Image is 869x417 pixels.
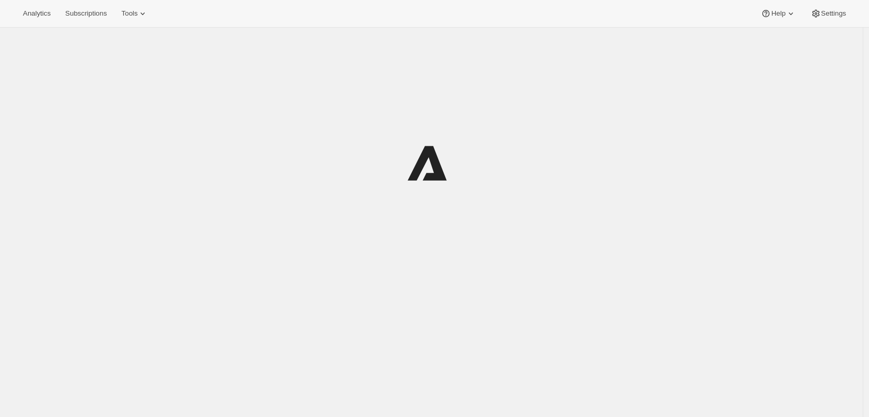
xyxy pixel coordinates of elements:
[771,9,785,18] span: Help
[17,6,57,21] button: Analytics
[115,6,154,21] button: Tools
[23,9,51,18] span: Analytics
[754,6,802,21] button: Help
[821,9,846,18] span: Settings
[121,9,137,18] span: Tools
[804,6,852,21] button: Settings
[65,9,107,18] span: Subscriptions
[59,6,113,21] button: Subscriptions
